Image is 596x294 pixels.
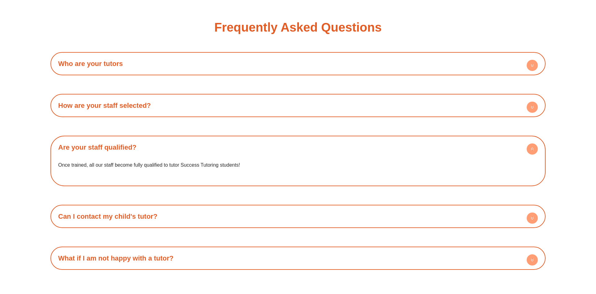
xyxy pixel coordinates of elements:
a: What if I am not happy with a tutor? [58,254,174,262]
h4: What if I am not happy with a tutor? [54,250,542,267]
h4: How are your staff selected? [54,97,542,114]
p: Once trained, all our staff become fully qualified to tutor Success Tutoring students! [58,160,538,170]
a: Are your staff qualified? [58,143,136,151]
a: How are your staff selected? [58,102,151,109]
h4: Are your staff qualified? [54,139,542,156]
a: Who are your tutors [58,60,123,68]
a: Can I contact my child's tutor? [58,213,158,220]
iframe: Chat Widget [490,224,596,294]
h4: Who are your tutors [54,55,542,72]
h4: Can I contact my child's tutor? [54,208,542,225]
h3: Frequently Asked Questions [214,21,382,33]
div: Are your staff qualified? [54,156,542,183]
